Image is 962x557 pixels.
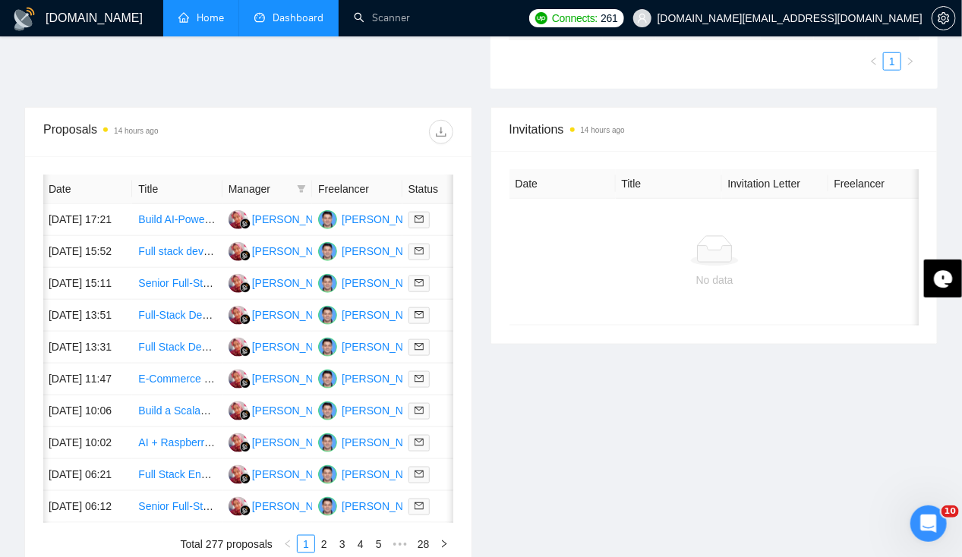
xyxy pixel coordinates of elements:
[522,272,908,288] div: No data
[252,211,339,228] div: [PERSON_NAME]
[138,245,456,257] a: Full stack developer needed with React.js expirience (react node.js)
[138,309,382,321] a: Full-Stack Developer (React Native / Bun / Railway)
[413,536,434,552] a: 28
[138,468,422,480] a: Full Stack Engineer - Consumer Mobile @ Sincerely Studios
[316,536,333,552] a: 2
[342,338,429,355] div: [PERSON_NAME]
[279,535,297,553] li: Previous Page
[229,306,248,325] img: DP
[828,169,935,199] th: Freelancer
[435,535,453,553] li: Next Page
[552,10,598,27] span: Connects:
[333,535,352,553] li: 3
[43,175,132,204] th: Date
[229,242,248,261] img: DP
[371,536,387,552] a: 5
[138,404,355,417] a: Build a Scalable MERN Platform from Scratch
[865,52,883,71] li: Previous Page
[318,338,337,357] img: AR
[901,52,919,71] li: Next Page
[240,314,251,325] img: gigradar-bm.png
[279,535,297,553] button: left
[342,275,429,291] div: [PERSON_NAME]
[883,52,901,71] li: 1
[229,276,339,288] a: DP[PERSON_NAME]
[342,466,429,483] div: [PERSON_NAME]
[342,498,429,515] div: [PERSON_NAME]
[229,433,248,452] img: DP
[318,401,337,420] img: AR
[318,340,429,352] a: AR[PERSON_NAME]
[415,247,424,256] span: mail
[342,434,429,451] div: [PERSON_NAME]
[334,536,351,552] a: 3
[637,13,648,24] span: user
[222,175,312,204] th: Manager
[509,120,919,139] span: Invitations
[43,204,132,236] td: [DATE] 17:21
[229,244,339,256] a: DP[PERSON_NAME]
[415,438,424,447] span: mail
[342,307,429,323] div: [PERSON_NAME]
[43,395,132,427] td: [DATE] 10:06
[342,370,429,387] div: [PERSON_NAME]
[415,374,424,383] span: mail
[370,535,388,553] li: 5
[229,499,339,511] a: DP[PERSON_NAME]
[254,12,265,23] span: dashboard
[318,499,429,511] a: AR[PERSON_NAME]
[601,10,617,27] span: 261
[616,169,722,199] th: Title
[941,505,959,518] span: 10
[132,268,222,300] td: Senior Full-Stack Engineer (Next.js + TypeScript) - Remote
[415,310,424,319] span: mail
[43,363,132,395] td: [DATE] 11:47
[132,236,222,268] td: Full stack developer needed with React.js expirience (react node.js)
[132,300,222,332] td: Full-Stack Developer (React Native / Bun / Railway)
[229,497,248,516] img: DP
[315,535,333,553] li: 2
[906,57,915,66] span: right
[294,178,309,200] span: filter
[132,427,222,459] td: AI + Raspberry Pi Engineer — “Swiss-Army-Knife” for Autism Tech Startup
[43,491,132,523] td: [DATE] 06:12
[132,332,222,363] td: Full Stack Developer for AI Telephony Platform VOICO
[252,243,339,260] div: [PERSON_NAME]
[318,306,337,325] img: AR
[138,373,393,385] a: E-Commerce Developer for Premium Beverage Brand
[178,11,224,24] a: homeHome
[581,126,625,134] time: 14 hours ago
[229,372,339,384] a: DP[PERSON_NAME]
[429,120,453,144] button: download
[229,338,248,357] img: DP
[318,210,337,229] img: AR
[535,12,547,24] img: upwork-logo.png
[342,211,429,228] div: [PERSON_NAME]
[435,535,453,553] button: right
[138,436,632,448] a: AI + Raspberry Pi Engineer — “[DEMOGRAPHIC_DATA]-Army-Knife” for [MEDICAL_DATA] Tech Startup
[240,250,251,261] img: gigradar-bm.png
[240,378,251,389] img: gigradar-bm.png
[415,278,424,288] span: mail
[132,175,222,204] th: Title
[252,338,339,355] div: [PERSON_NAME]
[252,402,339,419] div: [PERSON_NAME]
[43,332,132,363] td: [DATE] 13:31
[132,459,222,491] td: Full Stack Engineer - Consumer Mobile @ Sincerely Studios
[318,465,337,484] img: AR
[229,308,339,320] a: DP[PERSON_NAME]
[884,53,900,70] a: 1
[240,219,251,229] img: gigradar-bm.png
[240,442,251,452] img: gigradar-bm.png
[932,6,956,30] button: setting
[252,434,339,451] div: [PERSON_NAME]
[138,213,576,225] a: Build AI-Powered Sales Coaching Web App (GPT Voice Trainer + Dashboard + Leaderboard)
[312,175,402,204] th: Freelancer
[43,120,248,144] div: Proposals
[901,52,919,71] button: right
[869,57,878,66] span: left
[297,184,306,194] span: filter
[229,340,339,352] a: DP[PERSON_NAME]
[318,436,429,448] a: AR[PERSON_NAME]
[318,404,429,416] a: AR[PERSON_NAME]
